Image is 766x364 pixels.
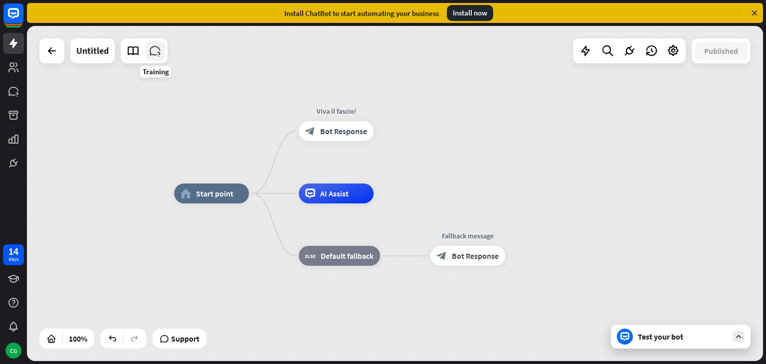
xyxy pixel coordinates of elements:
div: CG [5,343,21,359]
span: Bot Response [320,126,367,136]
span: Support [171,331,199,347]
div: Test your bot [638,332,728,342]
div: days [8,256,18,263]
span: Default fallback [321,251,374,261]
i: block_bot_response [437,251,447,261]
div: 100% [66,331,90,347]
div: Fallback message [423,231,513,241]
button: Open LiveChat chat widget [8,4,38,34]
a: 14 days [3,244,24,265]
i: home_2 [181,188,191,198]
span: Start point [196,188,233,198]
button: Published [695,42,747,60]
span: Bot Response [452,251,499,261]
div: Viva il fascio! [291,106,381,116]
i: block_bot_response [305,126,315,136]
i: block_fallback [305,251,316,261]
span: AI Assist [320,188,349,198]
div: 14 [8,247,18,256]
div: Install ChatBot to start automating your business [284,8,439,18]
div: Install now [447,5,493,21]
div: Untitled [76,38,109,63]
